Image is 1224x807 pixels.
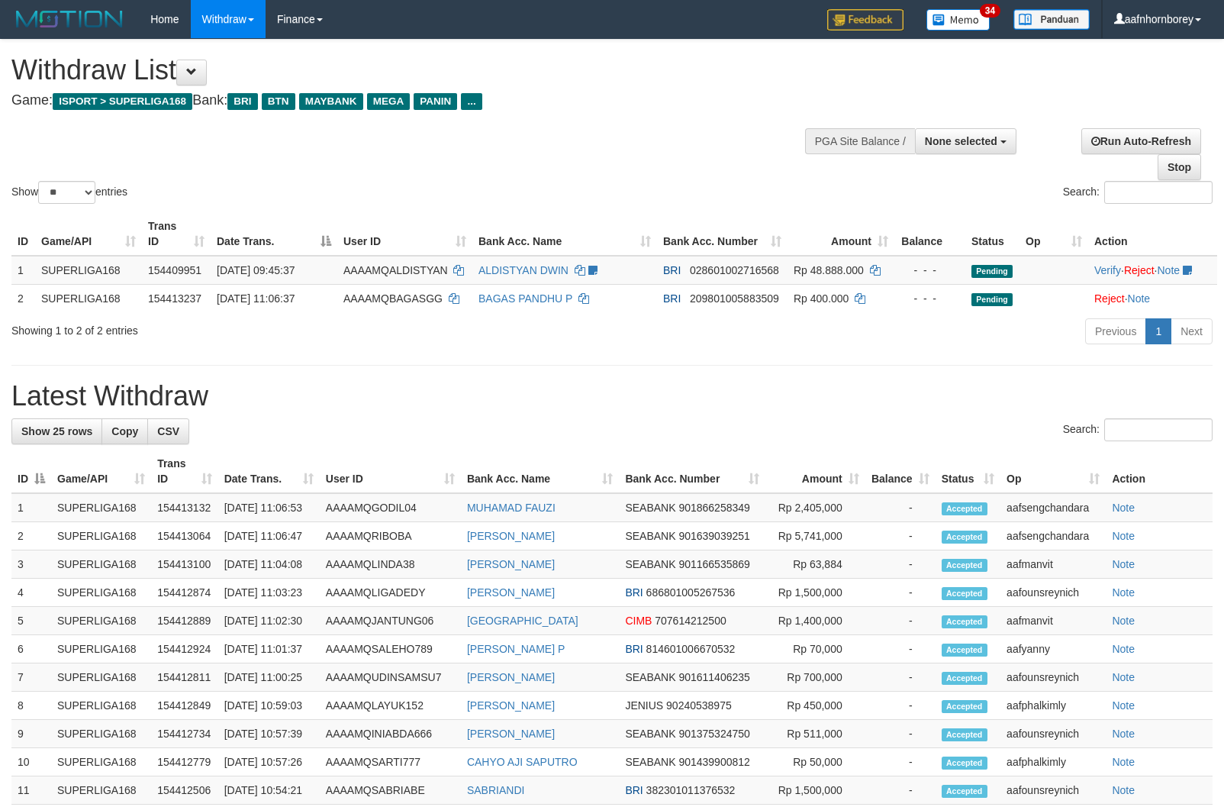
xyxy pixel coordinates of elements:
[1112,671,1135,683] a: Note
[11,720,51,748] td: 9
[865,663,936,692] td: -
[788,212,894,256] th: Amount: activate to sort column ascending
[478,292,572,305] a: BAGAS PANDHU P
[1094,264,1121,276] a: Verify
[217,264,295,276] span: [DATE] 09:45:37
[320,776,461,805] td: AAAAMQSABRIABE
[11,450,51,493] th: ID: activate to sort column descending
[625,530,675,542] span: SEABANK
[111,425,138,437] span: Copy
[461,450,619,493] th: Bank Acc. Name: activate to sort column ascending
[51,635,151,663] td: SUPERLIGA168
[11,748,51,776] td: 10
[337,212,472,256] th: User ID: activate to sort column ascending
[1112,699,1135,712] a: Note
[147,418,189,444] a: CSV
[1000,635,1106,663] td: aafyanny
[217,292,295,305] span: [DATE] 11:06:37
[1088,256,1217,285] td: · ·
[657,212,788,256] th: Bank Acc. Number: activate to sort column ascending
[467,502,556,514] a: MUHAMAD FAUZI
[765,607,865,635] td: Rp 1,400,000
[1013,9,1090,30] img: panduan.png
[663,292,681,305] span: BRI
[666,699,732,712] span: Copy 90240538975 to clipboard
[663,264,681,276] span: BRI
[467,671,555,683] a: [PERSON_NAME]
[11,493,51,522] td: 1
[467,615,578,627] a: [GEOGRAPHIC_DATA]
[765,692,865,720] td: Rp 450,000
[218,450,320,493] th: Date Trans.: activate to sort column ascending
[467,784,524,796] a: SABRIANDI
[51,748,151,776] td: SUPERLIGA168
[51,579,151,607] td: SUPERLIGA168
[900,291,959,306] div: - - -
[765,450,865,493] th: Amount: activate to sort column ascending
[1000,692,1106,720] td: aafphalkimly
[11,93,800,108] h4: Game: Bank:
[1000,720,1106,748] td: aafounsreynich
[1000,550,1106,579] td: aafmanvit
[151,776,218,805] td: 154412506
[765,748,865,776] td: Rp 50,000
[320,720,461,748] td: AAAAMQINIABDA666
[678,502,749,514] span: Copy 901866258349 to clipboard
[151,635,218,663] td: 154412924
[151,450,218,493] th: Trans ID: activate to sort column ascending
[942,700,987,713] span: Accepted
[1112,643,1135,655] a: Note
[805,128,915,154] div: PGA Site Balance /
[320,450,461,493] th: User ID: activate to sort column ascending
[53,93,192,110] span: ISPORT > SUPERLIGA168
[142,212,211,256] th: Trans ID: activate to sort column ascending
[367,93,411,110] span: MEGA
[942,785,987,798] span: Accepted
[1063,181,1213,204] label: Search:
[151,522,218,550] td: 154413064
[865,550,936,579] td: -
[320,635,461,663] td: AAAAMQSALEHO789
[765,579,865,607] td: Rp 1,500,000
[51,607,151,635] td: SUPERLIGA168
[467,728,555,740] a: [PERSON_NAME]
[942,531,987,544] span: Accepted
[1112,615,1135,627] a: Note
[11,8,127,31] img: MOTION_logo.png
[35,284,142,312] td: SUPERLIGA168
[765,493,865,522] td: Rp 2,405,000
[655,615,726,627] span: Copy 707614212500 to clipboard
[865,450,936,493] th: Balance: activate to sort column ascending
[151,748,218,776] td: 154412779
[1112,530,1135,542] a: Note
[11,522,51,550] td: 2
[1112,756,1135,768] a: Note
[11,692,51,720] td: 8
[865,579,936,607] td: -
[965,212,1019,256] th: Status
[765,550,865,579] td: Rp 63,884
[942,559,987,572] span: Accepted
[625,586,643,599] span: BRI
[1157,264,1180,276] a: Note
[51,663,151,692] td: SUPERLIGA168
[11,776,51,805] td: 11
[151,720,218,748] td: 154412734
[1112,728,1135,740] a: Note
[343,292,443,305] span: AAAAMQBAGASGG
[625,558,675,570] span: SEABANK
[11,550,51,579] td: 3
[11,181,127,204] label: Show entries
[1019,212,1088,256] th: Op: activate to sort column ascending
[765,776,865,805] td: Rp 1,500,000
[1000,493,1106,522] td: aafsengchandara
[472,212,657,256] th: Bank Acc. Name: activate to sort column ascending
[690,292,779,305] span: Copy 209801005883509 to clipboard
[11,663,51,692] td: 7
[467,699,555,712] a: [PERSON_NAME]
[262,93,295,110] span: BTN
[157,425,179,437] span: CSV
[625,502,675,514] span: SEABANK
[11,284,35,312] td: 2
[1088,212,1217,256] th: Action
